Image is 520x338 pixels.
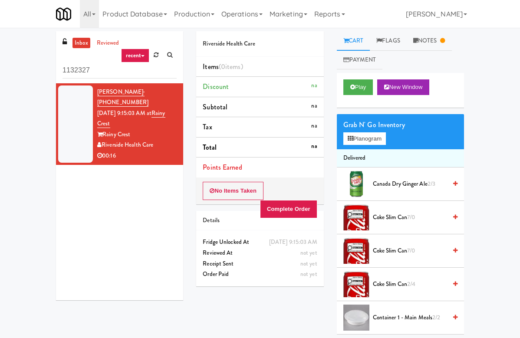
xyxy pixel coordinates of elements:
[311,121,317,131] div: na
[373,312,447,323] span: Container 1 - Main meals
[370,31,407,51] a: Flags
[343,118,457,131] div: Grab N' Go Inventory
[203,248,317,259] div: Reviewed At
[311,101,317,112] div: na
[373,246,447,256] span: Coke Slim Can
[311,80,317,91] div: na
[407,246,415,255] span: 7/0
[369,246,457,256] div: Coke Slim Can7/0
[97,109,165,128] a: Rainy Crest
[311,141,317,152] div: na
[377,79,429,95] button: New Window
[373,179,447,190] span: Canada Dry Ginger Ale
[97,140,177,151] div: Riverside Health Care
[432,313,440,322] span: 2/2
[203,269,317,280] div: Order Paid
[300,270,317,278] span: not yet
[121,49,150,62] a: recent
[97,109,151,117] span: [DATE] 9:15:03 AM at
[225,62,241,72] ng-pluralize: items
[97,88,148,107] a: [PERSON_NAME]· [PHONE_NUMBER]
[203,162,242,172] span: Points Earned
[56,83,183,165] li: [PERSON_NAME]· [PHONE_NUMBER][DATE] 9:15:03 AM atRainy CrestRainy CrestRiverside Health Care00:16
[203,62,243,72] span: Items
[203,215,260,226] div: Details
[203,237,317,248] div: Fridge Unlocked At
[203,259,317,269] div: Receipt Sent
[337,149,464,167] li: Delivered
[369,212,457,223] div: Coke Slim Can7/0
[407,213,415,221] span: 7/0
[373,279,447,290] span: Coke Slim Can
[95,38,122,49] a: reviewed
[203,41,317,47] h5: Riverside Health Care
[97,129,177,140] div: Rainy Crest
[72,38,90,49] a: inbox
[203,142,217,152] span: Total
[56,7,71,22] img: Micromart
[373,212,447,223] span: Coke Slim Can
[97,151,177,161] div: 00:16
[407,280,415,288] span: 2/4
[337,50,383,70] a: Payment
[203,82,229,92] span: Discount
[219,62,243,72] span: (0 )
[369,312,457,323] div: Container 1 - Main meals2/2
[203,102,227,112] span: Subtotal
[337,31,370,51] a: Cart
[369,279,457,290] div: Coke Slim Can2/4
[343,132,386,145] button: Planogram
[343,79,373,95] button: Play
[203,182,263,200] button: No Items Taken
[269,237,317,248] div: [DATE] 9:15:03 AM
[63,62,177,79] input: Search vision orders
[428,180,435,188] span: 2/3
[300,259,317,268] span: not yet
[369,179,457,190] div: Canada Dry Ginger Ale2/3
[260,200,317,218] button: Complete Order
[203,122,212,132] span: Tax
[407,31,452,51] a: Notes
[300,249,317,257] span: not yet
